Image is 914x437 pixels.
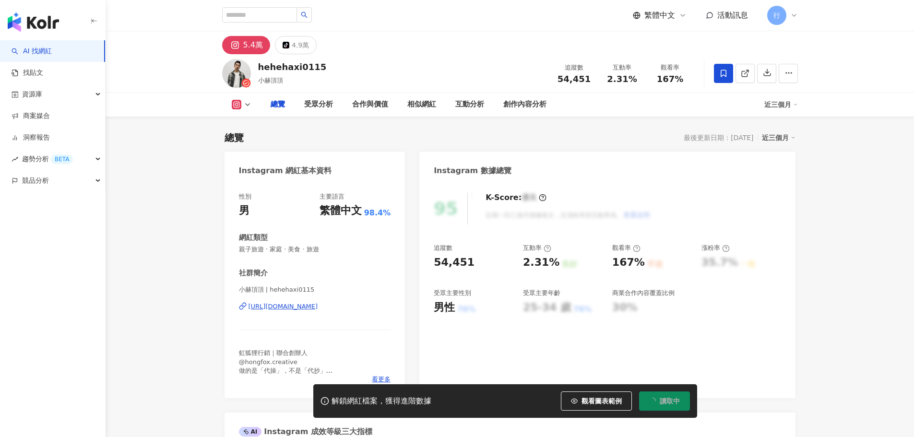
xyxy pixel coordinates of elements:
div: 受眾分析 [304,99,333,110]
div: 受眾主要性別 [434,289,471,297]
div: 解鎖網紅檔案，獲得進階數據 [332,396,431,406]
span: 小赫頂頂 | hehehaxi0115 [239,285,391,294]
span: 活動訊息 [717,11,748,20]
span: 2.31% [607,74,637,84]
div: 總覽 [225,131,244,144]
span: loading [649,398,656,404]
div: 追蹤數 [434,244,452,252]
span: 167% [657,74,684,84]
div: hehehaxi0115 [258,61,327,73]
div: 創作內容分析 [503,99,546,110]
span: 競品分析 [22,170,49,191]
div: 5.4萬 [243,38,263,52]
a: 找貼文 [12,68,43,78]
div: 觀看率 [612,244,641,252]
div: 社群簡介 [239,268,268,278]
a: 商案媒合 [12,111,50,121]
div: 相似網紅 [407,99,436,110]
div: 最後更新日期：[DATE] [684,134,753,142]
div: AI [239,427,262,437]
span: 讀取中 [660,397,680,405]
div: 167% [612,255,645,270]
img: logo [8,12,59,32]
div: Instagram 成效等級三大指標 [239,426,372,437]
div: 追蹤數 [556,63,593,72]
div: Instagram 數據總覽 [434,165,511,176]
span: 資源庫 [22,83,42,105]
span: search [301,12,308,18]
button: 4.9萬 [275,36,317,54]
div: 觀看率 [652,63,688,72]
div: K-Score : [486,192,546,203]
div: 性別 [239,192,251,201]
span: 虹狐狸行銷｜聯合創辦人 @hongfox.creative 做的是「代操」，不是「代抄」 👇合作洽詢&廠商特約價👇 [239,349,333,383]
div: 受眾主要年齡 [523,289,560,297]
div: 互動率 [604,63,641,72]
button: 5.4萬 [222,36,270,54]
span: 繁體中文 [644,10,675,21]
div: 商業合作內容覆蓋比例 [612,289,675,297]
img: KOL Avatar [222,59,251,88]
div: 主要語言 [320,192,344,201]
div: 互動率 [523,244,551,252]
div: 4.9萬 [292,38,309,52]
div: 近三個月 [764,97,798,112]
a: searchAI 找網紅 [12,47,52,56]
div: 網紅類型 [239,233,268,243]
div: 男性 [434,300,455,315]
span: 觀看圖表範例 [582,397,622,405]
div: 近三個月 [762,131,795,144]
span: 小赫頂頂 [258,77,283,84]
div: 合作與價值 [352,99,388,110]
span: rise [12,156,18,163]
div: [URL][DOMAIN_NAME] [249,302,318,311]
div: Instagram 網紅基本資料 [239,165,332,176]
span: 趨勢分析 [22,148,73,170]
a: [URL][DOMAIN_NAME] [239,302,391,311]
button: 讀取中 [639,391,690,411]
span: 看更多 [372,375,391,384]
div: 互動分析 [455,99,484,110]
a: 洞察報告 [12,133,50,142]
button: 觀看圖表範例 [561,391,632,411]
div: 繁體中文 [320,203,362,218]
div: BETA [51,154,73,164]
div: 漲粉率 [701,244,730,252]
span: 行 [773,10,780,21]
span: 54,451 [558,74,591,84]
div: 2.31% [523,255,559,270]
span: 98.4% [364,208,391,218]
span: 親子旅遊 · 家庭 · 美食 · 旅遊 [239,245,391,254]
div: 54,451 [434,255,475,270]
div: 總覽 [271,99,285,110]
div: 男 [239,203,249,218]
